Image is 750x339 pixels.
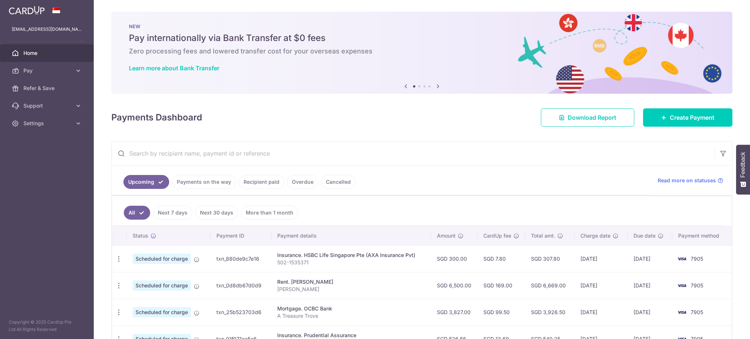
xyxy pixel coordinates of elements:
[628,245,672,272] td: [DATE]
[568,113,616,122] span: Download Report
[736,145,750,194] button: Feedback - Show survey
[478,245,525,272] td: SGD 7.80
[575,245,628,272] td: [DATE]
[23,102,72,109] span: Support
[129,64,219,72] a: Learn more about Bank Transfer
[431,245,478,272] td: SGD 300.00
[703,317,743,335] iframe: Opens a widget where you can find more information
[277,305,425,312] div: Mortgage. OCBC Bank
[525,272,575,299] td: SGD 6,669.00
[129,47,715,56] h6: Zero processing fees and lowered transfer cost for your overseas expenses
[740,152,746,178] span: Feedback
[129,23,715,29] p: NEW
[129,32,715,44] h5: Pay internationally via Bank Transfer at $0 fees
[675,308,689,317] img: Bank Card
[23,120,72,127] span: Settings
[691,256,703,262] span: 7905
[525,299,575,325] td: SGD 3,926.50
[277,286,425,293] p: [PERSON_NAME]
[211,226,271,245] th: Payment ID
[691,282,703,288] span: 7905
[277,332,425,339] div: Insurance. Prudential Assurance
[675,281,689,290] img: Bank Card
[211,299,271,325] td: txn_25b523703d6
[634,232,656,239] span: Due date
[211,245,271,272] td: txn_880de9c7e16
[271,226,431,245] th: Payment details
[211,272,271,299] td: txn_0d8db67d0d9
[112,142,714,165] input: Search by recipient name, payment id or reference
[628,299,672,325] td: [DATE]
[658,177,723,184] a: Read more on statuses
[541,108,634,127] a: Download Report
[431,272,478,299] td: SGD 6,500.00
[672,226,732,245] th: Payment method
[12,26,82,33] p: [EMAIL_ADDRESS][DOMAIN_NAME]
[575,272,628,299] td: [DATE]
[277,252,425,259] div: Insurance. HSBC LIfe Singapore Pte (AXA Insurance Pvt)
[133,280,191,291] span: Scheduled for charge
[525,245,575,272] td: SGD 307.80
[241,206,298,220] a: More than 1 month
[23,49,72,57] span: Home
[675,254,689,263] img: Bank Card
[133,232,148,239] span: Status
[153,206,192,220] a: Next 7 days
[483,232,511,239] span: CardUp fee
[195,206,238,220] a: Next 30 days
[111,12,732,94] img: Bank transfer banner
[643,108,732,127] a: Create Payment
[133,307,191,317] span: Scheduled for charge
[321,175,356,189] a: Cancelled
[478,272,525,299] td: SGD 169.00
[575,299,628,325] td: [DATE]
[133,254,191,264] span: Scheduled for charge
[23,85,72,92] span: Refer & Save
[124,206,150,220] a: All
[670,113,714,122] span: Create Payment
[531,232,555,239] span: Total amt.
[437,232,456,239] span: Amount
[172,175,236,189] a: Payments on the way
[123,175,169,189] a: Upcoming
[277,312,425,320] p: A Treasure Trove
[431,299,478,325] td: SGD 3,827.00
[239,175,284,189] a: Recipient paid
[277,278,425,286] div: Rent. [PERSON_NAME]
[658,177,716,184] span: Read more on statuses
[23,67,72,74] span: Pay
[111,111,202,124] h4: Payments Dashboard
[287,175,318,189] a: Overdue
[580,232,610,239] span: Charge date
[691,309,703,315] span: 7905
[277,259,425,266] p: 502-1535371
[9,6,45,15] img: CardUp
[478,299,525,325] td: SGD 99.50
[628,272,672,299] td: [DATE]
